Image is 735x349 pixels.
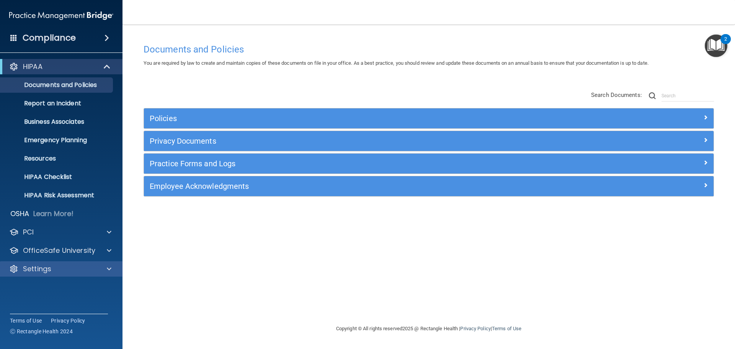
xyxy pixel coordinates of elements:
[144,60,648,66] span: You are required by law to create and maintain copies of these documents on file in your office. ...
[150,137,565,145] h5: Privacy Documents
[5,173,109,181] p: HIPAA Checklist
[492,326,521,331] a: Terms of Use
[5,136,109,144] p: Emergency Planning
[150,135,708,147] a: Privacy Documents
[150,112,708,125] a: Policies
[23,228,34,237] p: PCI
[5,81,109,89] p: Documents and Policies
[144,44,714,54] h4: Documents and Policies
[661,90,714,102] input: Search
[150,159,565,168] h5: Practice Forms and Logs
[150,182,565,190] h5: Employee Acknowledgments
[705,34,727,57] button: Open Resource Center, 2 new notifications
[9,246,111,255] a: OfficeSafe University
[603,295,726,325] iframe: Drift Widget Chat Controller
[9,62,111,71] a: HIPAA
[289,316,568,341] div: Copyright © All rights reserved 2025 @ Rectangle Health | |
[150,157,708,170] a: Practice Forms and Logs
[5,155,109,162] p: Resources
[9,228,111,237] a: PCI
[5,192,109,199] p: HIPAA Risk Assessment
[5,100,109,107] p: Report an Incident
[10,209,29,218] p: OSHA
[150,114,565,123] h5: Policies
[23,246,95,255] p: OfficeSafe University
[724,39,727,49] div: 2
[23,62,42,71] p: HIPAA
[649,92,656,99] img: ic-search.3b580494.png
[5,118,109,126] p: Business Associates
[9,8,113,23] img: PMB logo
[9,264,111,274] a: Settings
[51,317,85,324] a: Privacy Policy
[10,328,73,335] span: Ⓒ Rectangle Health 2024
[23,33,76,43] h4: Compliance
[460,326,490,331] a: Privacy Policy
[33,209,74,218] p: Learn More!
[23,264,51,274] p: Settings
[591,92,642,98] span: Search Documents:
[10,317,42,324] a: Terms of Use
[150,180,708,192] a: Employee Acknowledgments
